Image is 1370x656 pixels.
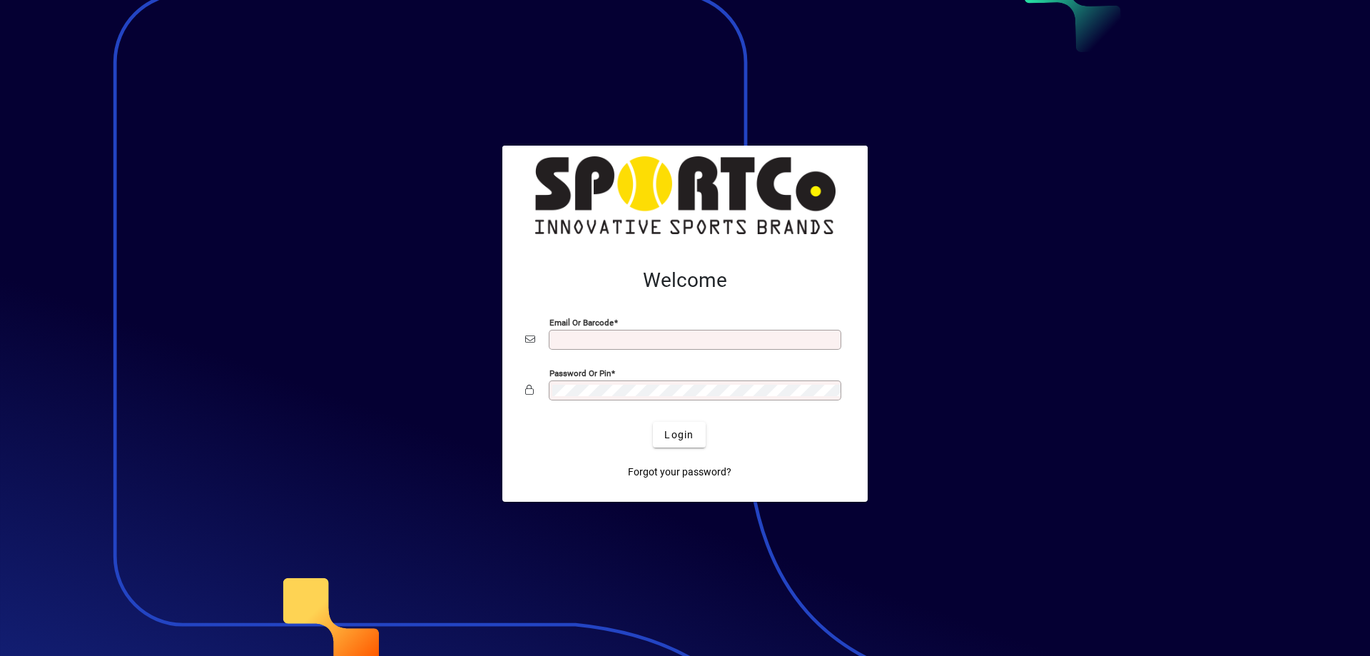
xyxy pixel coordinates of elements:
[628,465,731,480] span: Forgot your password?
[653,422,705,448] button: Login
[549,318,614,328] mat-label: Email or Barcode
[549,368,611,378] mat-label: Password or Pin
[525,268,845,293] h2: Welcome
[622,459,737,485] a: Forgot your password?
[664,428,694,443] span: Login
